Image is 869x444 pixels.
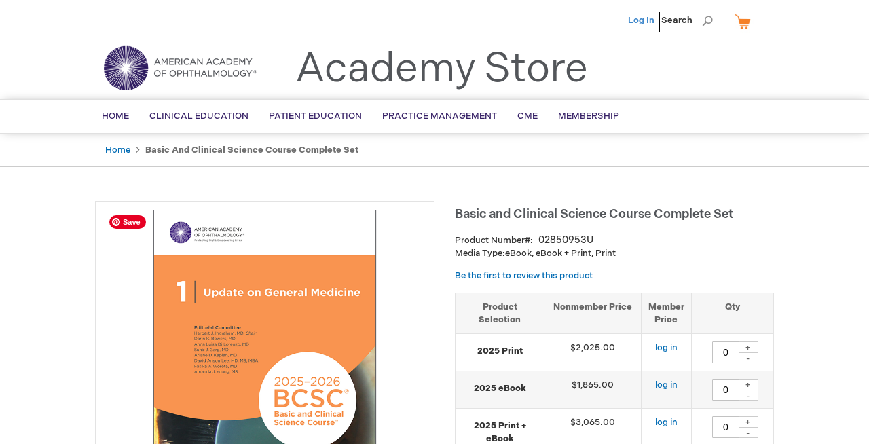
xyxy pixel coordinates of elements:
[544,293,642,333] th: Nonmember Price
[738,341,758,353] div: +
[462,382,537,395] strong: 2025 eBook
[455,247,774,260] p: eBook, eBook + Print, Print
[102,111,129,122] span: Home
[661,7,713,34] span: Search
[655,380,678,390] a: log in
[691,293,773,333] th: Qty
[455,248,505,259] strong: Media Type:
[269,111,362,122] span: Patient Education
[738,390,758,401] div: -
[712,379,739,401] input: Qty
[558,111,619,122] span: Membership
[149,111,248,122] span: Clinical Education
[462,345,537,358] strong: 2025 Print
[738,416,758,428] div: +
[145,145,358,155] strong: Basic and Clinical Science Course Complete Set
[105,145,130,155] a: Home
[517,111,538,122] span: CME
[712,416,739,438] input: Qty
[655,417,678,428] a: log in
[456,293,544,333] th: Product Selection
[544,334,642,371] td: $2,025.00
[641,293,691,333] th: Member Price
[109,215,146,229] span: Save
[382,111,497,122] span: Practice Management
[538,234,593,247] div: 02850953U
[455,207,733,221] span: Basic and Clinical Science Course Complete Set
[738,379,758,390] div: +
[655,342,678,353] a: log in
[295,45,588,94] a: Academy Store
[455,270,593,281] a: Be the first to review this product
[628,15,654,26] a: Log In
[544,371,642,409] td: $1,865.00
[712,341,739,363] input: Qty
[455,235,533,246] strong: Product Number
[738,352,758,363] div: -
[738,427,758,438] div: -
